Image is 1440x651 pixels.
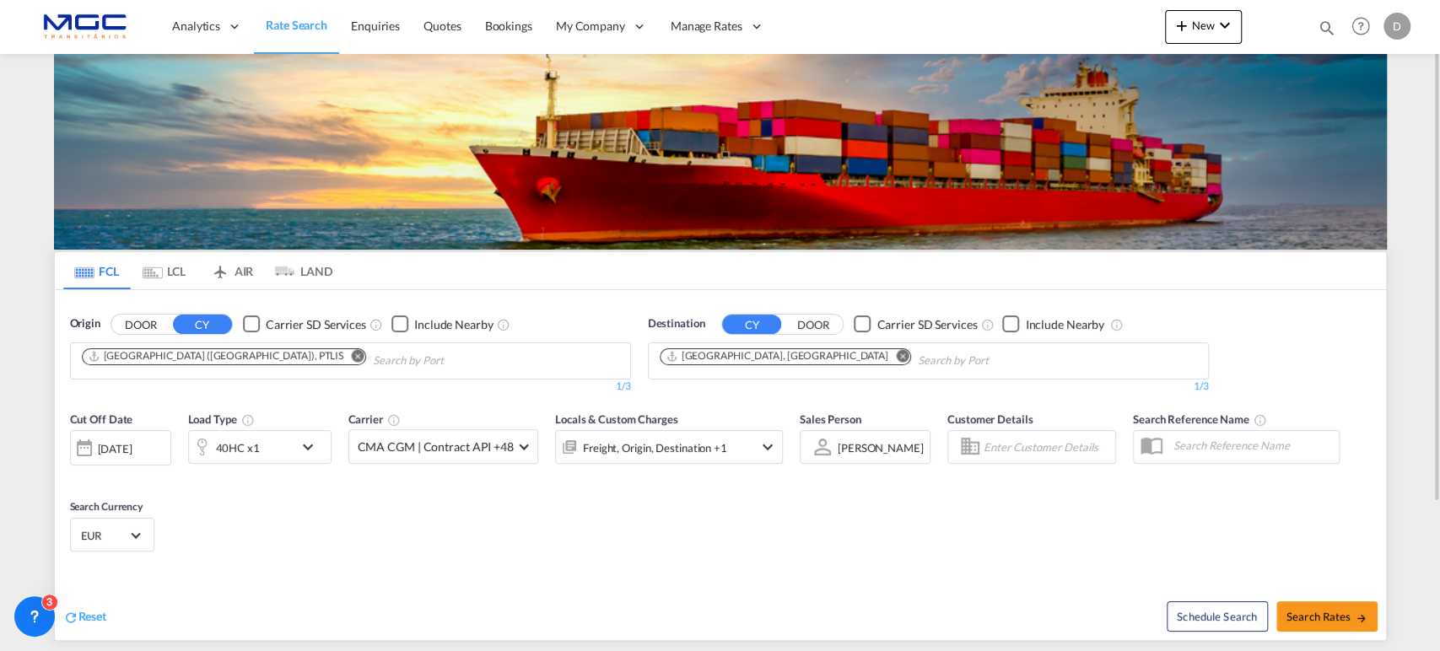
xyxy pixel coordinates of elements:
md-icon: icon-information-outline [241,413,255,427]
div: 40HC x1 [216,436,260,460]
span: Carrier [348,412,401,426]
md-checkbox: Checkbox No Ink [243,315,366,333]
md-select: Sales Person: Diogo Santos [836,435,925,460]
md-checkbox: Checkbox No Ink [854,315,977,333]
span: Enquiries [351,19,400,33]
span: Sales Person [800,412,861,426]
div: [PERSON_NAME] [838,441,924,455]
span: Manage Rates [671,18,742,35]
div: [DATE] [98,441,132,456]
span: Search Reference Name [1133,412,1267,426]
md-icon: Unchecked: Search for CY (Container Yard) services for all selected carriers.Checked : Search for... [980,318,994,331]
md-select: Select Currency: € EUREuro [79,523,145,547]
button: Search Ratesicon-arrow-right [1276,601,1378,632]
span: New [1172,19,1235,32]
div: 1/3 [70,379,631,394]
button: DOOR [111,315,170,334]
div: OriginDOOR CY Checkbox No InkUnchecked: Search for CY (Container Yard) services for all selected ... [55,290,1386,640]
span: My Company [556,18,625,35]
md-icon: Your search will be saved by the below given name [1254,413,1267,427]
img: LCL+%26+FCL+BACKGROUND.png [54,54,1387,250]
button: DOOR [784,315,843,334]
button: Remove [340,349,365,366]
md-icon: Unchecked: Search for CY (Container Yard) services for all selected carriers.Checked : Search for... [369,318,383,331]
span: Cut Off Date [70,412,133,426]
span: Rate Search [266,18,327,32]
span: Bookings [485,19,532,33]
span: Load Type [188,412,255,426]
md-tab-item: FCL [63,252,131,289]
md-chips-wrap: Chips container. Use arrow keys to select chips. [657,343,1085,374]
span: Help [1346,12,1375,40]
div: Haifa, ILHFA [666,349,888,363]
span: Customer Details [947,412,1033,426]
div: Press delete to remove this chip. [88,349,348,363]
div: Include Nearby [414,316,493,333]
div: Carrier SD Services [266,316,366,333]
button: icon-plus 400-fgNewicon-chevron-down [1165,10,1242,44]
md-chips-wrap: Chips container. Use arrow keys to select chips. [79,343,541,374]
input: Search Reference Name [1165,433,1339,458]
md-icon: icon-chevron-down [1215,15,1235,35]
div: Include Nearby [1025,316,1104,333]
md-checkbox: Checkbox No Ink [391,315,493,333]
div: Freight Origin Destination Factory Stuffingicon-chevron-down [555,430,783,464]
md-tab-item: AIR [198,252,266,289]
div: 40HC x1icon-chevron-down [188,430,332,464]
span: Analytics [172,18,220,35]
md-datepicker: Select [70,464,83,487]
button: Note: By default Schedule search will only considerorigin ports, destination ports and cut off da... [1167,601,1268,632]
button: CY [722,315,781,334]
div: Carrier SD Services [876,316,977,333]
input: Chips input. [373,347,533,374]
div: Help [1346,12,1383,42]
span: Locals & Custom Charges [555,412,678,426]
md-icon: Unchecked: Ignores neighbouring ports when fetching rates.Checked : Includes neighbouring ports w... [1110,318,1124,331]
div: icon-refreshReset [63,608,107,627]
span: Quotes [423,19,461,33]
md-tab-item: LAND [266,252,333,289]
div: Lisbon (Lisboa), PTLIS [88,349,344,363]
span: Origin [70,315,100,332]
span: Destination [648,315,705,332]
md-tab-item: LCL [131,252,198,289]
input: Chips input. [918,347,1078,374]
span: CMA CGM | Contract API +48 [358,438,514,455]
div: Freight Origin Destination Factory Stuffing [583,436,727,460]
button: CY [173,315,232,334]
button: Remove [885,349,910,366]
md-icon: Unchecked: Ignores neighbouring ports when fetching rates.Checked : Includes neighbouring ports w... [497,318,510,331]
span: Search Currency [70,500,143,513]
div: D [1383,13,1410,40]
md-icon: icon-chevron-down [758,437,778,457]
div: Press delete to remove this chip. [666,349,892,363]
div: [DATE] [70,430,171,465]
md-icon: icon-airplane [210,261,230,274]
md-checkbox: Checkbox No Ink [1002,315,1104,333]
span: Reset [78,609,107,623]
span: EUR [81,528,128,543]
md-pagination-wrapper: Use the left and right arrow keys to navigate between tabs [63,252,333,289]
img: 92835000d1c111ee8b33af35afdd26c7.png [25,8,139,46]
md-icon: icon-refresh [63,610,78,625]
md-icon: icon-plus 400-fg [1172,15,1192,35]
md-icon: icon-arrow-right [1355,612,1367,624]
md-icon: icon-magnify [1318,19,1336,37]
md-icon: The selected Trucker/Carrierwill be displayed in the rate results If the rates are from another f... [387,413,401,427]
div: 1/3 [648,379,1209,394]
div: icon-magnify [1318,19,1336,44]
input: Enter Customer Details [984,434,1110,460]
span: Search Rates [1286,610,1367,623]
md-icon: icon-chevron-down [298,437,326,457]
